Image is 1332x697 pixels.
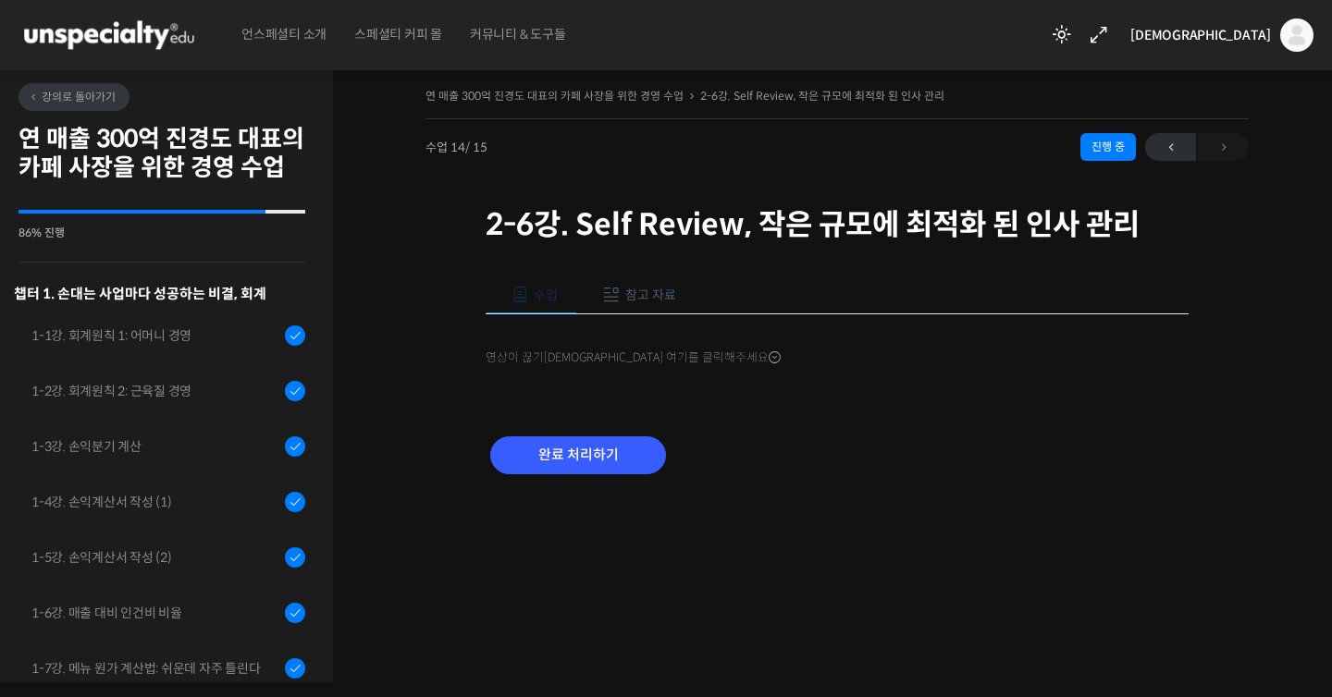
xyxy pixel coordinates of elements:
[625,287,676,303] span: 참고 자료
[700,89,944,103] a: 2-6강. Self Review, 작은 규모에 최적화 된 인사 관리
[14,281,305,306] h3: 챕터 1. 손대는 사업마다 성공하는 비결, 회계
[31,492,279,512] div: 1-4강. 손익계산서 작성 (1)
[425,89,684,103] a: 연 매출 300억 진경도 대표의 카페 사장을 위한 경영 수업
[31,325,279,346] div: 1-1강. 회계원칙 1: 어머니 경영
[425,141,487,153] span: 수업 14
[28,90,116,104] span: 강의로 돌아가기
[486,207,1189,242] h1: 2-6강. Self Review, 작은 규모에 최적화 된 인사 관리
[486,350,781,365] span: 영상이 끊기[DEMOGRAPHIC_DATA] 여기를 클릭해주세요
[18,83,129,111] a: 강의로 돌아가기
[534,287,558,303] span: 수업
[1130,27,1271,43] span: [DEMOGRAPHIC_DATA]
[1145,133,1196,161] a: ←이전
[31,547,279,568] div: 1-5강. 손익계산서 작성 (2)
[31,381,279,401] div: 1-2강. 회계원칙 2: 근육질 경영
[18,227,305,238] div: 86% 진행
[31,658,279,679] div: 1-7강. 메뉴 원가 계산법: 쉬운데 자주 틀린다
[1145,135,1196,160] span: ←
[490,436,666,474] input: 완료 처리하기
[31,436,279,457] div: 1-3강. 손익분기 계산
[31,603,279,623] div: 1-6강. 매출 대비 인건비 비율
[1080,133,1136,161] div: 진행 중
[18,125,305,182] h2: 연 매출 300억 진경도 대표의 카페 사장을 위한 경영 수업
[465,140,487,155] span: / 15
